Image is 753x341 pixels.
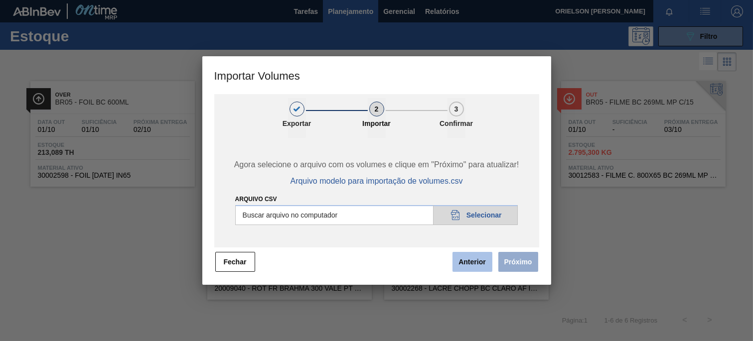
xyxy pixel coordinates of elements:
label: Arquivo csv [235,196,277,203]
p: Exportar [272,119,322,127]
button: Anterior [452,252,492,272]
p: Importar [352,119,402,127]
div: 2 [369,102,384,116]
button: 3Confirmar [448,98,465,138]
button: 1Exportar [288,98,306,138]
p: Confirmar [432,119,481,127]
h3: Importar Volumes [202,56,551,94]
span: Arquivo modelo para importação de volumes.csv [291,177,463,186]
button: Fechar [215,252,255,272]
span: Agora selecione o arquivo com os volumes e clique em "Próximo" para atualizar! [225,160,527,169]
div: 3 [449,102,464,116]
div: 1 [290,102,304,116]
button: 2Importar [368,98,386,138]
